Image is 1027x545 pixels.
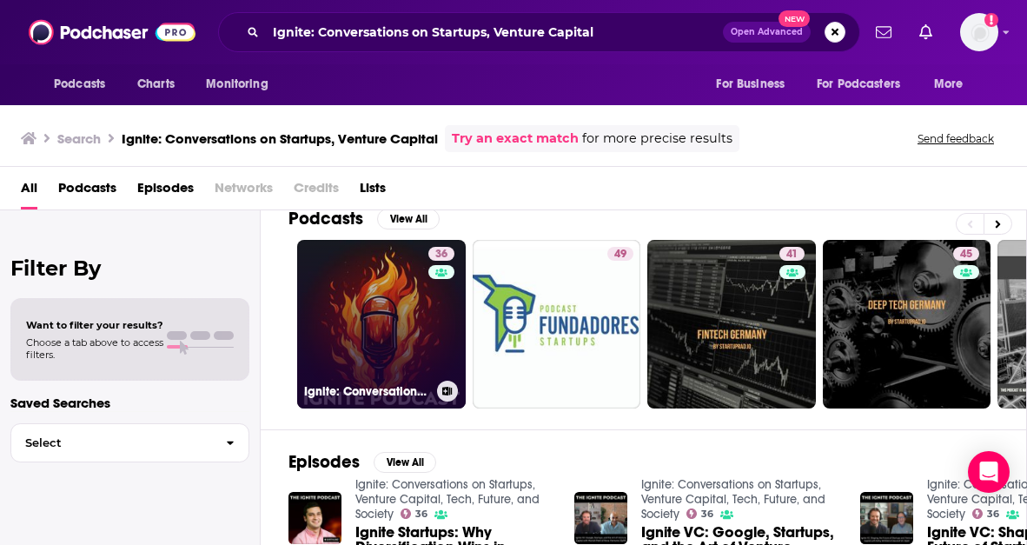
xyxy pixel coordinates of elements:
[607,247,633,261] a: 49
[126,68,185,101] a: Charts
[435,246,447,263] span: 36
[716,72,785,96] span: For Business
[779,10,810,27] span: New
[922,68,985,101] button: open menu
[401,508,428,519] a: 36
[374,452,436,473] button: View All
[288,492,341,545] img: Ignite Startups: Why Diversification Wins in Venture Capital with Arian Ghashghai | Ep189
[574,492,627,545] img: Ignite VC: Google, Startups, and the Art of Venture Capital with Manish Patel of Nava Ventures| Ep95
[355,477,540,522] a: Ignite: Conversations on Startups, Venture Capital, Tech, Future, and Society
[288,451,360,473] h2: Episodes
[360,174,386,209] a: Lists
[912,17,939,47] a: Show notifications dropdown
[704,68,806,101] button: open menu
[960,13,998,51] button: Show profile menu
[960,13,998,51] img: User Profile
[122,130,438,147] h3: Ignite: Conversations on Startups, Venture Capital
[137,174,194,209] a: Episodes
[11,437,212,449] span: Select
[26,319,163,331] span: Want to filter your results?
[786,246,798,263] span: 41
[614,246,626,263] span: 49
[57,130,101,147] h3: Search
[869,17,898,47] a: Show notifications dropdown
[54,72,105,96] span: Podcasts
[817,72,900,96] span: For Podcasters
[582,129,732,149] span: for more precise results
[215,174,273,209] span: Networks
[805,68,925,101] button: open menu
[701,510,713,518] span: 36
[934,72,964,96] span: More
[29,16,195,49] img: Podchaser - Follow, Share and Rate Podcasts
[723,22,811,43] button: Open AdvancedNew
[26,336,163,361] span: Choose a tab above to access filters.
[960,246,972,263] span: 45
[953,247,979,261] a: 45
[266,18,723,46] input: Search podcasts, credits, & more...
[779,247,805,261] a: 41
[10,395,249,411] p: Saved Searches
[641,477,825,522] a: Ignite: Conversations on Startups, Venture Capital, Tech, Future, and Society
[731,28,803,37] span: Open Advanced
[968,451,1010,493] div: Open Intercom Messenger
[972,508,1000,519] a: 36
[304,384,430,399] h3: Ignite: Conversations on Startups, Venture Capital, Tech, Future, and Society
[984,13,998,27] svg: Add a profile image
[288,208,440,229] a: PodcastsView All
[297,240,466,409] a: 36Ignite: Conversations on Startups, Venture Capital, Tech, Future, and Society
[294,174,339,209] span: Credits
[415,510,427,518] span: 36
[21,174,37,209] a: All
[42,68,128,101] button: open menu
[960,13,998,51] span: Logged in as weareheadstart
[194,68,290,101] button: open menu
[206,72,268,96] span: Monitoring
[860,492,913,545] img: Ignite VC: Shaping the Future of Startups and Venture Capital with Kirby Winfield of Ascend VC | ...
[987,510,999,518] span: 36
[473,240,641,409] a: 49
[10,423,249,462] button: Select
[377,209,440,229] button: View All
[912,131,999,146] button: Send feedback
[218,12,860,52] div: Search podcasts, credits, & more...
[428,247,454,261] a: 36
[647,240,816,409] a: 41
[686,508,714,519] a: 36
[137,72,175,96] span: Charts
[10,256,249,281] h2: Filter By
[58,174,116,209] a: Podcasts
[823,240,991,409] a: 45
[288,208,363,229] h2: Podcasts
[452,129,579,149] a: Try an exact match
[288,451,436,473] a: EpisodesView All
